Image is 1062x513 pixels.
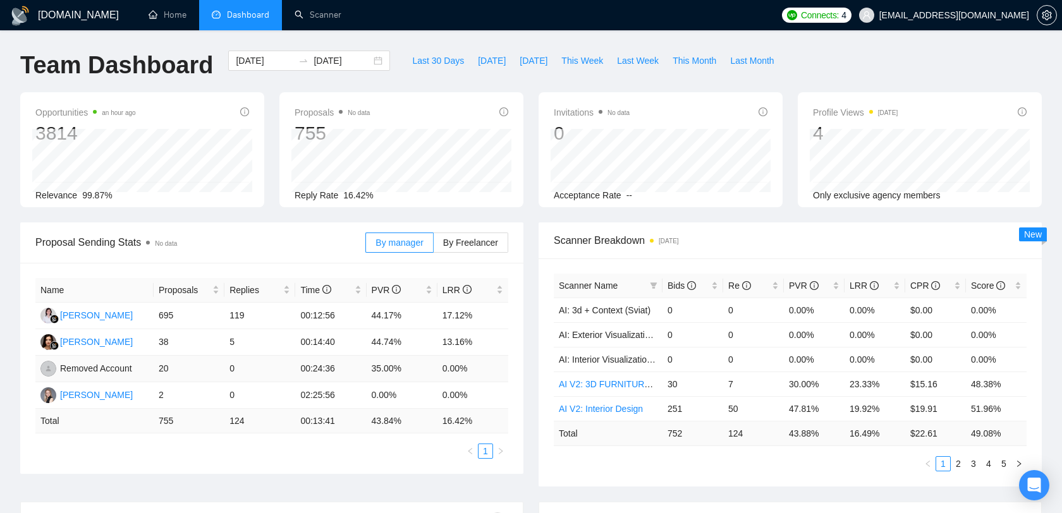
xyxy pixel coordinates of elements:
[784,298,845,322] td: 0.00%
[35,121,136,145] div: 3814
[1011,456,1027,471] button: right
[367,356,437,382] td: 35.00%
[730,54,774,68] span: Last Month
[666,51,723,71] button: This Month
[910,281,940,291] span: CPR
[295,409,366,433] td: 00:13:41
[996,281,1005,290] span: info-circle
[723,51,781,71] button: Last Month
[1011,456,1027,471] li: Next Page
[40,361,56,377] img: RA
[367,409,437,433] td: 43.84 %
[559,305,650,315] span: AI: 3d + Context (Sviat)
[723,421,784,445] td: 124
[40,310,133,320] a: AK[PERSON_NAME]
[759,107,767,116] span: info-circle
[298,56,308,66] span: to
[559,281,618,291] span: Scanner Name
[728,281,751,291] span: Re
[40,334,56,350] img: NK
[845,347,905,371] td: 0.00%
[10,6,30,26] img: logo
[295,382,366,409] td: 02:25:56
[154,329,224,356] td: 38
[295,105,370,120] span: Proposals
[662,371,723,396] td: 30
[662,396,723,421] td: 251
[1015,460,1023,468] span: right
[437,409,508,433] td: 16.42 %
[1024,229,1042,239] span: New
[478,444,493,459] li: 1
[924,460,932,468] span: left
[463,285,472,294] span: info-circle
[841,8,846,22] span: 4
[154,409,224,433] td: 755
[920,456,936,471] button: left
[479,444,492,458] a: 1
[905,322,966,347] td: $0.00
[723,322,784,347] td: 0
[437,303,508,329] td: 17.12%
[295,121,370,145] div: 755
[659,238,678,244] time: [DATE]
[784,347,845,371] td: 0.00%
[784,421,845,445] td: 43.88 %
[478,54,506,68] span: [DATE]
[905,347,966,371] td: $0.00
[723,347,784,371] td: 0
[850,281,879,291] span: LRR
[154,382,224,409] td: 2
[920,456,936,471] li: Previous Page
[20,51,213,80] h1: Team Dashboard
[367,382,437,409] td: 0.00%
[437,382,508,409] td: 0.00%
[227,9,269,20] span: Dashboard
[813,105,898,120] span: Profile Views
[801,8,839,22] span: Connects:
[295,329,366,356] td: 00:14:40
[870,281,879,290] span: info-circle
[559,379,717,389] a: AI V2: 3D FURNITURE MODELING_SV
[966,371,1027,396] td: 48.38%
[437,329,508,356] td: 13.16%
[559,354,686,365] span: AI: Interior Visualization+Render
[298,56,308,66] span: swap-right
[617,54,659,68] span: Last Week
[236,54,293,68] input: Start date
[784,371,845,396] td: 30.00%
[493,444,508,459] li: Next Page
[554,190,621,200] span: Acceptance Rate
[931,281,940,290] span: info-circle
[513,51,554,71] button: [DATE]
[905,371,966,396] td: $15.16
[40,308,56,323] img: AK
[154,278,224,303] th: Proposals
[607,109,630,116] span: No data
[905,421,966,445] td: $ 22.61
[878,109,898,116] time: [DATE]
[463,444,478,459] li: Previous Page
[35,234,365,250] span: Proposal Sending Stats
[554,232,1027,248] span: Scanner Breakdown
[471,51,513,71] button: [DATE]
[493,444,508,459] button: right
[742,281,751,290] span: info-circle
[662,298,723,322] td: 0
[951,457,965,471] a: 2
[936,456,951,471] li: 1
[650,282,657,289] span: filter
[789,281,819,291] span: PVR
[40,387,56,403] img: HD
[554,105,630,120] span: Invitations
[723,396,784,421] td: 50
[295,356,366,382] td: 00:24:36
[314,54,371,68] input: End date
[951,456,966,471] li: 2
[810,281,819,290] span: info-circle
[35,105,136,120] span: Opportunities
[442,285,472,295] span: LRR
[647,276,660,295] span: filter
[102,109,135,116] time: an hour ago
[50,341,59,350] img: gigradar-bm.png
